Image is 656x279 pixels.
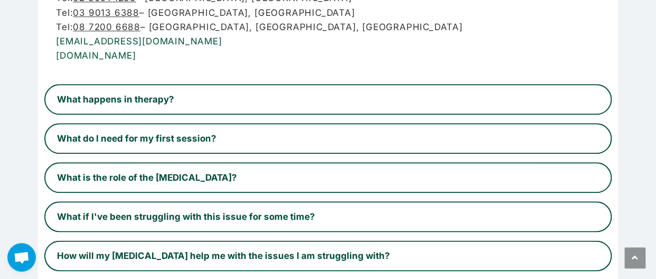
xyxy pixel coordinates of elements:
[44,84,612,115] button: What happens in therapy?
[73,22,140,32] tcxspan: Call 08 7200 6688 via 3CX
[624,247,645,268] a: Scroll to the top of the page
[44,162,612,193] button: What is the role of the [MEDICAL_DATA]?
[56,50,136,61] a: [DOMAIN_NAME]
[44,123,612,154] button: What do I need for my first session?
[44,201,612,232] button: What if I've been struggling with this issue for some time?
[56,36,222,46] a: [EMAIL_ADDRESS][DOMAIN_NAME]
[7,243,36,272] a: Open chat
[73,7,139,18] tcxspan: Call 03 9013 6388 via 3CX
[44,240,612,271] button: How will my [MEDICAL_DATA] help me with the issues I am struggling with?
